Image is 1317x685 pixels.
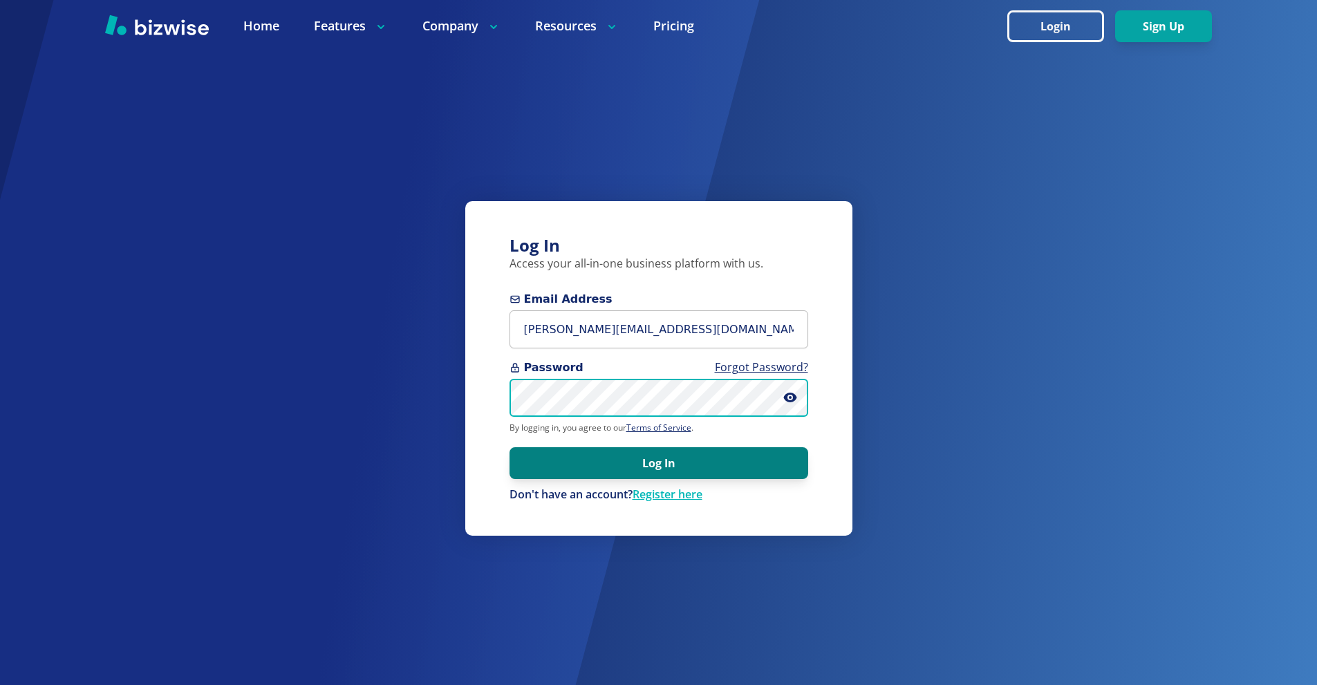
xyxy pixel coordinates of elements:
[510,422,808,433] p: By logging in, you agree to our .
[510,256,808,272] p: Access your all-in-one business platform with us.
[510,359,808,376] span: Password
[510,234,808,257] h3: Log In
[715,359,808,375] a: Forgot Password?
[422,17,501,35] p: Company
[510,487,808,503] div: Don't have an account?Register here
[653,17,694,35] a: Pricing
[633,487,702,502] a: Register here
[510,310,808,348] input: you@example.com
[1007,20,1115,33] a: Login
[626,422,691,433] a: Terms of Service
[1115,10,1212,42] button: Sign Up
[510,487,808,503] p: Don't have an account?
[535,17,619,35] p: Resources
[1007,10,1104,42] button: Login
[510,291,808,308] span: Email Address
[105,15,209,35] img: Bizwise Logo
[1115,20,1212,33] a: Sign Up
[243,17,279,35] a: Home
[314,17,388,35] p: Features
[510,447,808,479] button: Log In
